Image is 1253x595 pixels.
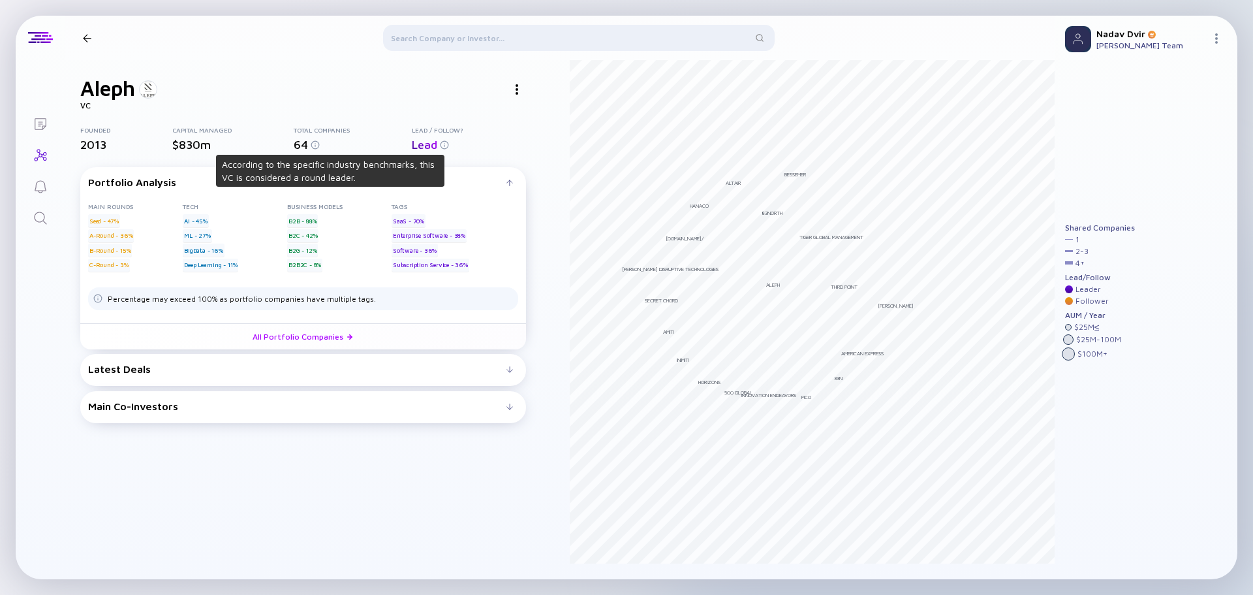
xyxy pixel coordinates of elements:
img: Info for Lead / Follow? [440,140,449,150]
div: Shared Companies [1065,223,1135,233]
div: Deep Learning - 11% [183,259,238,272]
div: American Express [841,350,884,357]
div: B2C - 42% [287,229,318,242]
div: [PERSON_NAME] [878,302,914,309]
div: Percentage may exceed 100% as portfolio companies have multiple tags. [108,294,376,304]
a: All Portfolio Companies [80,323,526,349]
div: Amiti [663,329,674,335]
div: Third Point [831,283,858,290]
div: Tiger Global Management [799,234,863,240]
div: Founded [80,126,172,134]
div: Seed - 47% [88,214,120,227]
div: 83North [762,210,782,216]
div: [PERSON_NAME] Disruptive Technologies [622,266,719,272]
div: Secret Chord [645,297,678,304]
div: AUM / Year [1065,311,1135,320]
span: 64 [294,138,308,152]
div: SaaS - 70% [392,214,425,227]
div: $ 25M [1074,323,1100,332]
div: Lead / Follow? [412,126,525,134]
div: AltaIR [726,180,741,186]
div: Main rounds [88,202,183,210]
div: Tags [392,202,518,210]
div: [PERSON_NAME] Team [1096,40,1206,50]
div: Nadav Dvir [1096,28,1206,39]
div: Main Co-Investors [88,400,506,412]
a: Lists [16,107,65,138]
div: Business Models [287,202,392,210]
div: $ 100M + [1077,349,1107,359]
div: 500 Global [724,389,752,396]
div: Tech [183,202,287,210]
div: 2013 [80,138,172,152]
img: Profile Picture [1065,26,1091,52]
a: Investor Map [16,138,65,170]
div: PICO [801,394,811,400]
div: Hanaco [690,202,709,209]
div: Portfolio Analysis [88,176,506,188]
div: BigData - 16% [183,244,224,257]
div: B-Round - 15% [88,244,132,257]
img: Info for Total Companies [311,140,320,150]
div: 2 - 3 [1075,247,1089,256]
img: Menu [1211,33,1222,44]
div: Latest Deals [88,363,506,375]
span: Lead [412,138,437,152]
div: Subscription Service - 36% [392,259,469,272]
a: Reminders [16,170,65,201]
div: Bessemer [784,171,806,178]
div: Software - 36% [392,244,438,257]
div: B2G - 12% [287,244,318,257]
div: A-Round - 36% [88,229,134,242]
div: [DOMAIN_NAME]/ [666,235,704,242]
div: Follower [1075,297,1109,306]
div: According to the specific industry benchmarks, this VC is considered a round leader. [222,158,439,184]
div: B2B - 88% [287,214,318,227]
div: B2B2C - 8% [287,259,322,272]
div: Total Companies [294,126,412,134]
h1: Aleph [80,76,135,101]
div: AI - 45% [183,214,208,227]
div: Inimiti [677,357,689,363]
div: $ 25M - 100M [1076,335,1121,344]
a: Search [16,201,65,233]
div: Innovation Endeavors [741,392,796,398]
div: 33N [834,375,843,381]
div: Enterprise Software - 38% [392,229,467,242]
img: Tags Dislacimer info icon [93,294,102,303]
div: Lead/Follow [1065,273,1135,282]
div: ML - 27% [183,229,211,242]
div: Capital Managed [172,126,294,134]
div: 1 [1075,235,1079,244]
div: C-Round - 3% [88,259,130,272]
div: Aleph [766,281,780,288]
div: Horizons [698,379,720,385]
div: $830m [172,138,294,152]
div: ≤ [1094,323,1100,332]
div: VC [80,101,526,110]
img: Investor Actions [516,84,518,95]
div: 4 + [1075,259,1085,268]
div: Leader [1075,285,1101,294]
